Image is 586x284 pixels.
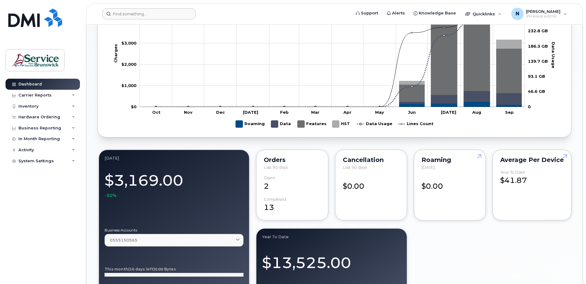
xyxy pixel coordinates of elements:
[473,11,495,16] span: Quicklinks
[528,74,545,79] tspan: 93.1 GB
[528,89,545,94] tspan: 46.6 GB
[216,110,225,115] tspan: Dec
[500,170,525,175] div: Year to Date
[155,267,176,271] tspan: 0.00 Bytes
[105,156,244,160] div: September 2025
[236,118,434,130] g: Legend
[409,7,460,19] a: Knowledge Base
[526,9,560,14] span: [PERSON_NAME]
[105,267,128,271] tspan: This month
[105,228,244,232] label: Business Accounts
[264,157,320,162] div: Orders
[351,7,382,19] a: Support
[184,110,192,115] tspan: Nov
[526,14,560,19] span: Wireless Admin
[262,247,401,274] div: $13,525.00
[121,83,137,88] tspan: $1,000
[262,234,401,239] div: Year to Date
[280,110,289,115] tspan: Feb
[472,110,481,115] tspan: Aug
[408,110,416,115] tspan: Jun
[102,8,196,19] input: Find something...
[332,118,351,130] g: HST
[121,62,137,67] g: $0
[375,110,384,115] tspan: May
[357,118,392,130] g: Data Usage
[516,10,519,18] span: N
[105,168,244,199] div: $3,169.00
[110,237,137,243] span: 0555150565
[264,165,288,170] span: Last 90 days
[422,157,478,162] div: Roaming
[121,41,137,45] g: $0
[392,10,405,16] span: Alerts
[343,176,399,191] div: $0.00
[105,192,117,199] span: -30%
[441,110,456,115] tspan: [DATE]
[121,83,137,88] g: $0
[264,197,320,213] div: 13
[264,176,320,191] div: 2
[528,59,548,64] tspan: 139.7 GB
[398,118,434,130] g: Lines Count
[105,234,244,247] a: 0555150565
[131,104,137,109] tspan: $0
[243,110,258,115] tspan: [DATE]
[419,10,456,16] span: Knowledge Base
[461,8,506,20] div: Quicklinks
[343,110,351,115] tspan: Apr
[271,118,291,130] g: Data
[528,44,548,49] tspan: 186.3 GB
[236,118,265,130] g: Roaming
[128,267,155,271] tspan: (16 days left)
[143,91,522,107] g: Data
[343,165,367,170] span: Last 90 days
[361,10,378,16] span: Support
[121,41,137,45] tspan: $3,000
[528,28,548,33] tspan: 232.8 GB
[507,8,571,20] div: Nicole Bianchi
[113,44,118,63] tspan: Charges
[121,62,137,67] tspan: $2,000
[500,170,564,186] div: $41.87
[343,157,399,162] div: Cancellation
[311,110,319,115] tspan: Mar
[298,118,327,130] g: Features
[422,165,435,170] span: [DATE]
[528,104,531,109] tspan: 0
[264,197,286,202] div: completed
[551,42,556,68] tspan: Data Usage
[143,22,522,107] g: Features
[264,176,275,180] div: Open
[152,110,160,115] tspan: Oct
[500,157,564,162] div: Average per Device
[382,7,409,19] a: Alerts
[422,176,478,191] div: $0.00
[505,110,514,115] tspan: Sep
